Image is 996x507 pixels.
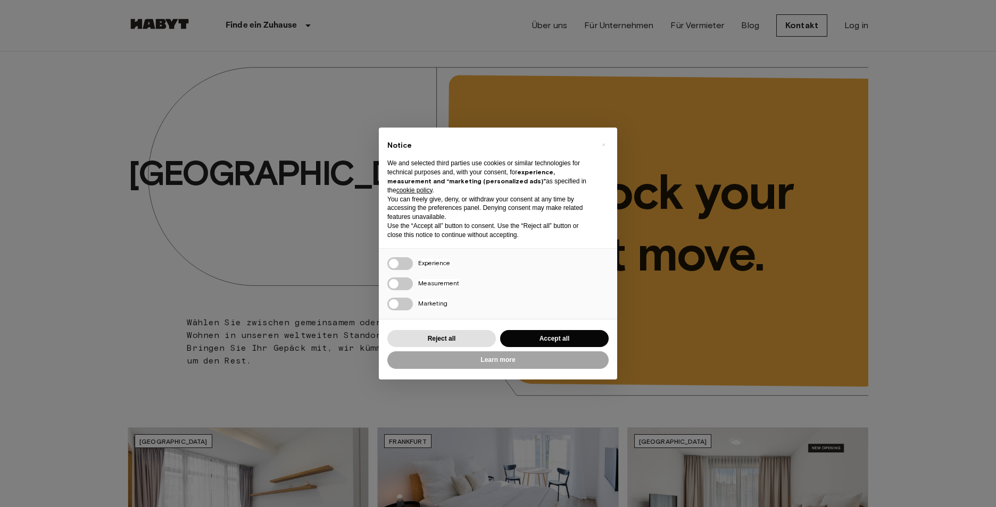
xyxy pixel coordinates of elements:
[418,259,450,267] span: Experience
[387,222,592,240] p: Use the “Accept all” button to consent. Use the “Reject all” button or close this notice to conti...
[387,140,592,151] h2: Notice
[387,195,592,222] p: You can freely give, deny, or withdraw your consent at any time by accessing the preferences pane...
[387,168,555,185] strong: experience, measurement and “marketing (personalized ads)”
[387,351,609,369] button: Learn more
[396,187,433,194] a: cookie policy
[500,330,609,348] button: Accept all
[595,136,612,153] button: Close this notice
[418,279,459,287] span: Measurement
[387,330,496,348] button: Reject all
[602,138,605,151] span: ×
[418,299,447,307] span: Marketing
[387,159,592,195] p: We and selected third parties use cookies or similar technologies for technical purposes and, wit...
